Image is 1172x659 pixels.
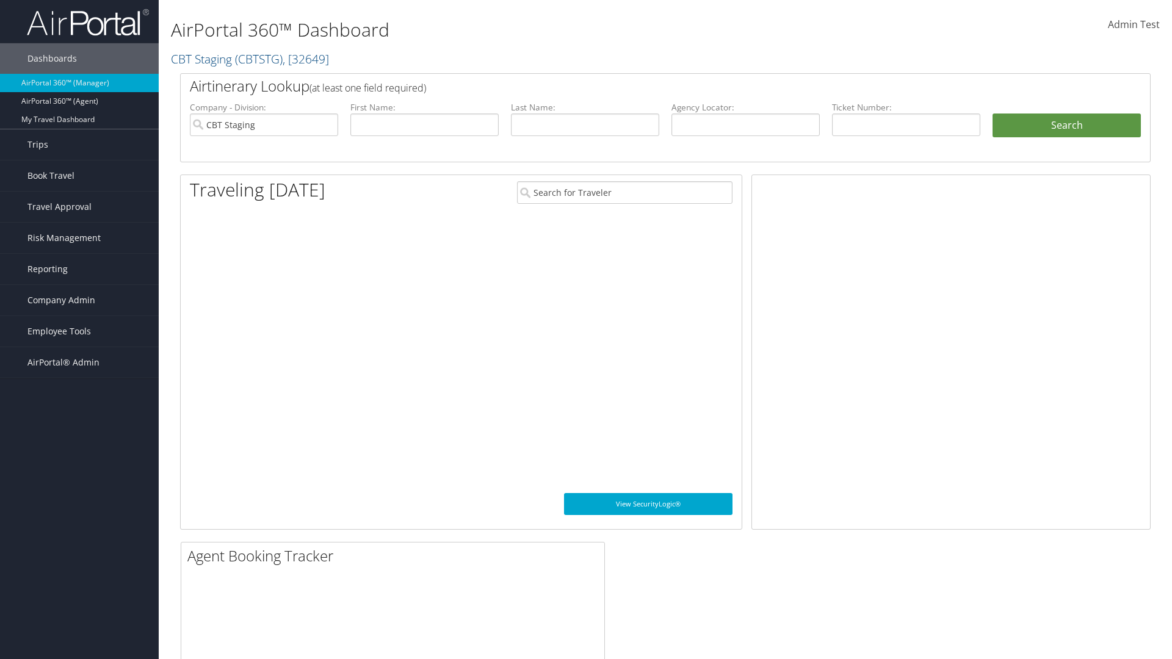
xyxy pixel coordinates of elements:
[564,493,733,515] a: View SecurityLogic®
[350,101,499,113] label: First Name:
[27,347,99,378] span: AirPortal® Admin
[27,192,92,222] span: Travel Approval
[993,113,1141,138] button: Search
[187,546,604,566] h2: Agent Booking Tracker
[27,223,101,253] span: Risk Management
[309,81,426,95] span: (at least one field required)
[190,76,1060,96] h2: Airtinerary Lookup
[27,8,149,37] img: airportal-logo.png
[27,254,68,284] span: Reporting
[171,17,830,43] h1: AirPortal 360™ Dashboard
[27,129,48,160] span: Trips
[190,101,338,113] label: Company - Division:
[235,51,283,67] span: ( CBTSTG )
[832,101,980,113] label: Ticket Number:
[27,316,91,347] span: Employee Tools
[517,181,733,204] input: Search for Traveler
[1108,6,1160,44] a: Admin Test
[27,160,74,191] span: Book Travel
[671,101,820,113] label: Agency Locator:
[27,285,95,315] span: Company Admin
[190,177,325,203] h1: Traveling [DATE]
[283,51,329,67] span: , [ 32649 ]
[511,101,659,113] label: Last Name:
[27,43,77,74] span: Dashboards
[171,51,329,67] a: CBT Staging
[1108,18,1160,31] span: Admin Test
